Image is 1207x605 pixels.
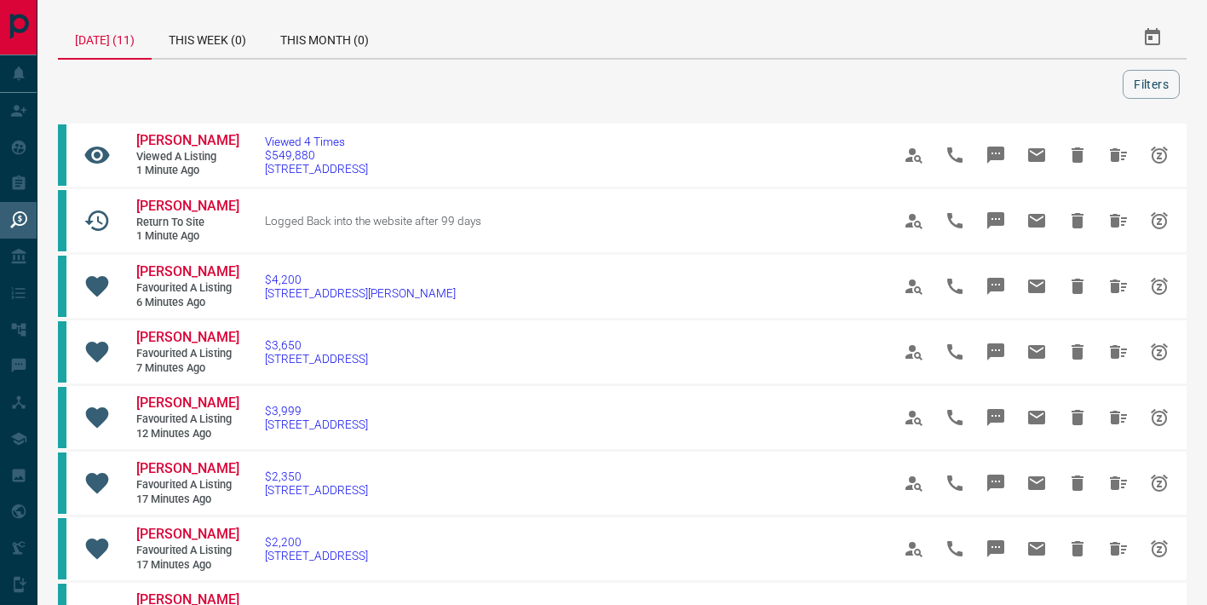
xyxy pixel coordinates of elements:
[975,266,1016,307] span: Message
[136,526,239,542] span: [PERSON_NAME]
[894,135,934,176] span: View Profile
[263,17,386,58] div: This Month (0)
[136,281,239,296] span: Favourited a Listing
[1057,266,1098,307] span: Hide
[265,338,368,366] a: $3,650[STREET_ADDRESS]
[1057,528,1098,569] span: Hide
[975,135,1016,176] span: Message
[136,198,239,214] span: [PERSON_NAME]
[934,200,975,241] span: Call
[136,361,239,376] span: 7 minutes ago
[136,132,239,150] a: [PERSON_NAME]
[265,162,368,176] span: [STREET_ADDRESS]
[1139,528,1180,569] span: Snooze
[1057,200,1098,241] span: Hide
[1098,266,1139,307] span: Hide All from Hilda Murry
[1098,528,1139,569] span: Hide All from Kejsi Nika
[1057,463,1098,504] span: Hide
[1123,70,1180,99] button: Filters
[265,338,368,352] span: $3,650
[975,200,1016,241] span: Message
[265,404,368,418] span: $3,999
[1016,397,1057,438] span: Email
[1139,266,1180,307] span: Snooze
[152,17,263,58] div: This Week (0)
[975,528,1016,569] span: Message
[136,296,239,310] span: 6 minutes ago
[136,427,239,441] span: 12 minutes ago
[975,463,1016,504] span: Message
[1016,200,1057,241] span: Email
[58,17,152,60] div: [DATE] (11)
[58,124,66,186] div: condos.ca
[58,452,66,514] div: condos.ca
[1098,397,1139,438] span: Hide All from Hilda Murry
[894,331,934,372] span: View Profile
[1016,528,1057,569] span: Email
[265,535,368,562] a: $2,200[STREET_ADDRESS]
[136,164,239,178] span: 1 minute ago
[58,387,66,448] div: condos.ca
[1139,331,1180,372] span: Snooze
[1016,463,1057,504] span: Email
[136,198,239,216] a: [PERSON_NAME]
[265,135,368,176] a: Viewed 4 Times$549,880[STREET_ADDRESS]
[136,412,239,427] span: Favourited a Listing
[136,460,239,476] span: [PERSON_NAME]
[1016,266,1057,307] span: Email
[1139,135,1180,176] span: Snooze
[265,135,368,148] span: Viewed 4 Times
[934,331,975,372] span: Call
[136,544,239,558] span: Favourited a Listing
[265,352,368,366] span: [STREET_ADDRESS]
[1098,331,1139,372] span: Hide All from Hilda Murry
[265,286,456,300] span: [STREET_ADDRESS][PERSON_NAME]
[265,535,368,549] span: $2,200
[934,135,975,176] span: Call
[136,460,239,478] a: [PERSON_NAME]
[975,397,1016,438] span: Message
[894,528,934,569] span: View Profile
[975,331,1016,372] span: Message
[934,266,975,307] span: Call
[894,266,934,307] span: View Profile
[58,256,66,317] div: condos.ca
[136,229,239,244] span: 1 minute ago
[1098,463,1139,504] span: Hide All from Kejsi Nika
[1016,135,1057,176] span: Email
[1132,17,1173,58] button: Select Date Range
[136,526,239,544] a: [PERSON_NAME]
[265,418,368,431] span: [STREET_ADDRESS]
[265,273,456,300] a: $4,200[STREET_ADDRESS][PERSON_NAME]
[265,483,368,497] span: [STREET_ADDRESS]
[265,404,368,431] a: $3,999[STREET_ADDRESS]
[136,150,239,164] span: Viewed a Listing
[136,493,239,507] span: 17 minutes ago
[265,214,481,228] span: Logged Back into the website after 99 days
[934,463,975,504] span: Call
[136,395,239,411] span: [PERSON_NAME]
[265,470,368,497] a: $2,350[STREET_ADDRESS]
[1139,200,1180,241] span: Snooze
[934,397,975,438] span: Call
[136,395,239,412] a: [PERSON_NAME]
[894,397,934,438] span: View Profile
[265,470,368,483] span: $2,350
[1139,397,1180,438] span: Snooze
[136,478,239,493] span: Favourited a Listing
[58,190,66,251] div: condos.ca
[136,263,239,279] span: [PERSON_NAME]
[136,329,239,347] a: [PERSON_NAME]
[136,558,239,573] span: 17 minutes ago
[1057,397,1098,438] span: Hide
[1057,331,1098,372] span: Hide
[136,132,239,148] span: [PERSON_NAME]
[136,263,239,281] a: [PERSON_NAME]
[934,528,975,569] span: Call
[265,148,368,162] span: $549,880
[265,549,368,562] span: [STREET_ADDRESS]
[1057,135,1098,176] span: Hide
[1098,135,1139,176] span: Hide All from Rebecca
[1098,200,1139,241] span: Hide All from Rebecca
[136,329,239,345] span: [PERSON_NAME]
